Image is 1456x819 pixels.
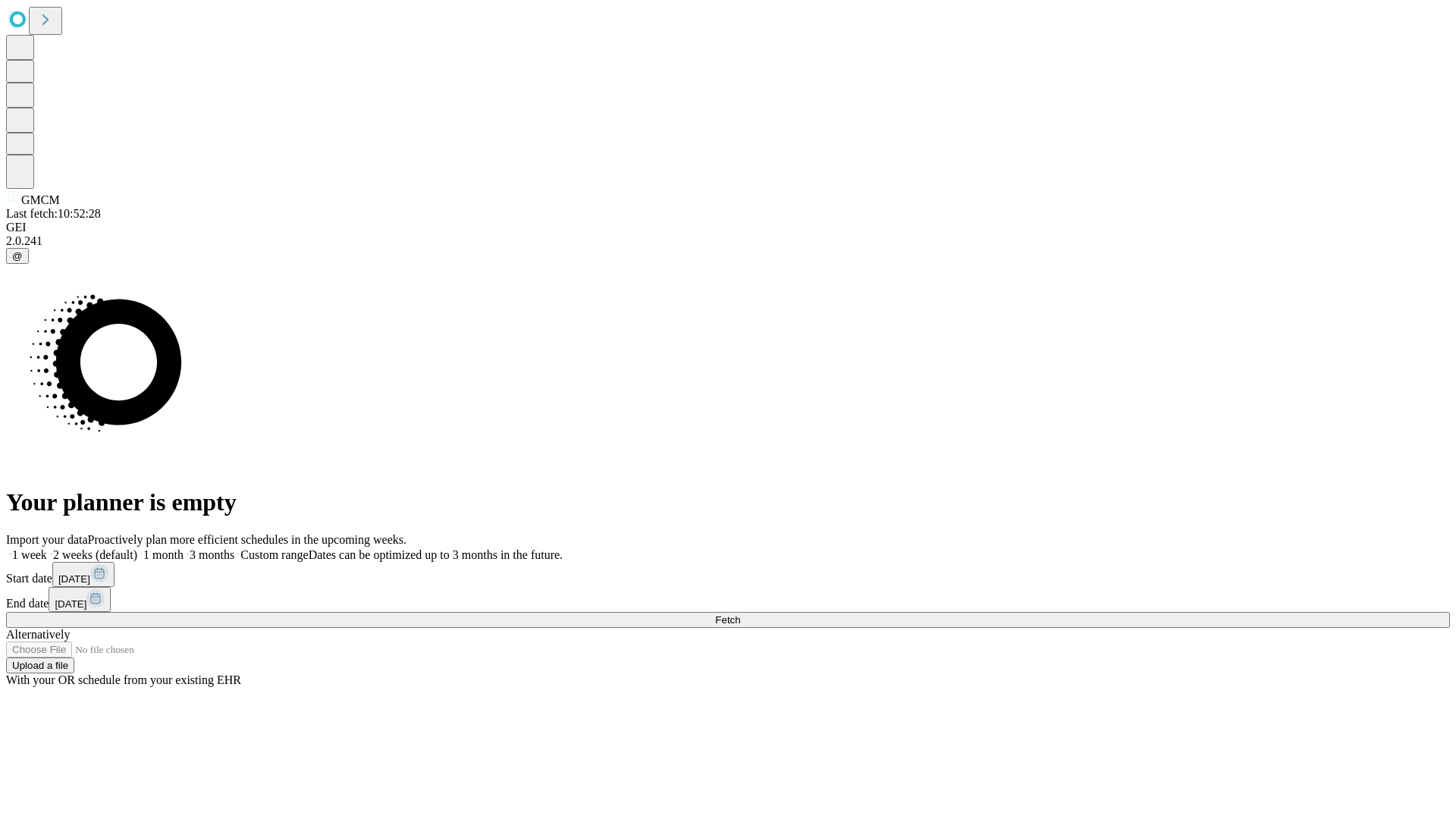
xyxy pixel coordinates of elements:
[6,221,1450,234] div: GEI
[58,573,90,585] span: [DATE]
[55,598,86,610] span: [DATE]
[12,548,47,561] span: 1 week
[309,548,563,561] span: Dates can be optimized up to 3 months in the future.
[21,193,60,206] span: GMCM
[49,587,111,612] button: [DATE]
[6,587,1450,612] div: End date
[240,548,308,561] span: Custom range
[715,614,740,626] span: Fetch
[12,250,23,262] span: @
[6,628,70,641] span: Alternatively
[52,562,115,587] button: [DATE]
[53,548,137,561] span: 2 weeks (default)
[6,248,29,264] button: @
[143,548,184,561] span: 1 month
[6,207,101,220] span: Last fetch: 10:52:28
[6,612,1450,628] button: Fetch
[88,533,406,546] span: Proactively plan more efficient schedules in the upcoming weeks.
[6,488,1450,516] h1: Your planner is empty
[6,234,1450,248] div: 2.0.241
[6,533,88,546] span: Import your data
[6,562,1450,587] div: Start date
[190,548,234,561] span: 3 months
[6,673,241,686] span: With your OR schedule from your existing EHR
[6,657,74,673] button: Upload a file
